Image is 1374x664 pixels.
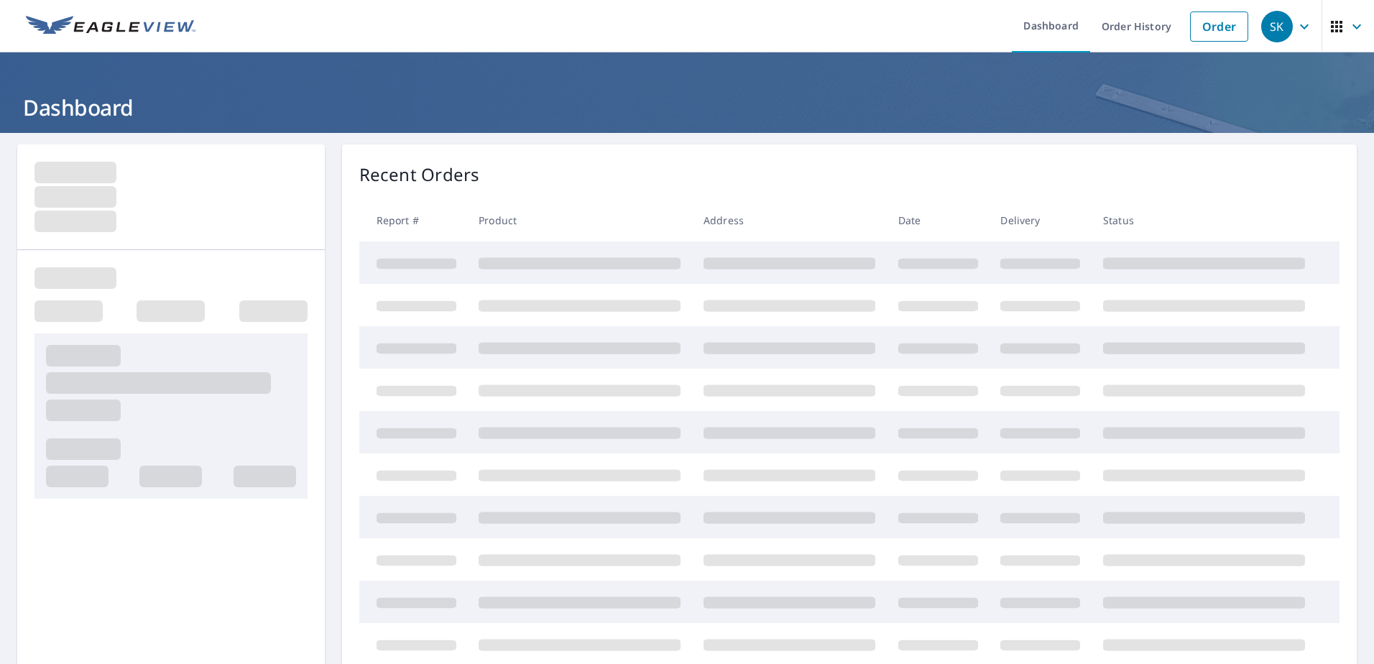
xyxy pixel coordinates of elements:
th: Delivery [989,199,1092,241]
th: Report # [359,199,468,241]
th: Status [1092,199,1317,241]
div: SK [1261,11,1293,42]
h1: Dashboard [17,93,1357,122]
th: Address [692,199,887,241]
img: EV Logo [26,16,195,37]
a: Order [1190,11,1248,42]
p: Recent Orders [359,162,480,188]
th: Date [887,199,990,241]
th: Product [467,199,692,241]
